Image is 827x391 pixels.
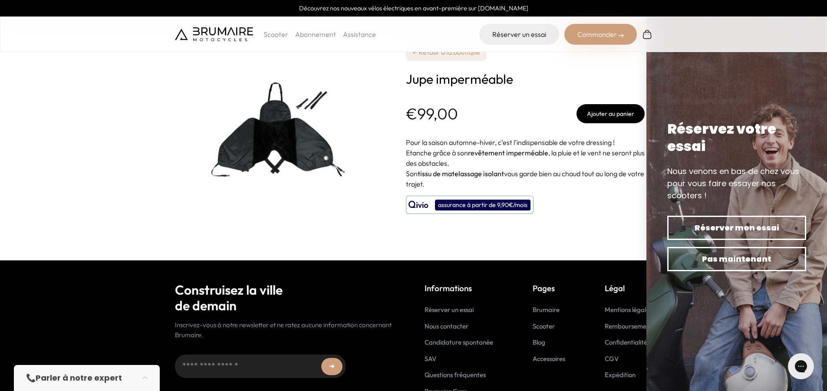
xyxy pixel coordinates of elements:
[605,306,652,314] a: Mentions légales
[533,338,545,346] a: Blog
[533,322,555,330] a: Scooter
[435,200,530,210] div: assurance à partir de 9,90€/mois
[642,29,652,39] img: Panier
[425,338,493,346] a: Candidature spontanée
[605,338,647,346] a: Confidentialité
[406,196,534,214] button: assurance à partir de 9,90€/mois
[406,137,645,148] p: Pour la saison automne-hiver, c’est l’indispensable de votre dressing !
[425,322,468,330] a: Nous contacter
[468,148,548,157] strong: revêtement imperméable
[479,24,559,45] a: Réserver un essai
[533,306,560,314] a: Brumaire
[425,371,486,379] a: Questions fréquentes
[605,355,619,363] a: CGV
[175,320,403,340] p: Inscrivez-vous à notre newsletter et ne ratez aucune information concernant Brumaire.
[175,22,392,239] img: Jupe imperméable
[406,71,645,87] h1: Jupe imperméable
[619,33,624,38] img: right-arrow-2.png
[418,169,504,178] strong: tissu de matelassage isolant
[605,282,652,294] p: Légal
[425,355,436,363] a: SAV
[406,148,645,168] p: Etanche grâce à son , la pluie et le vent ne seront plus des obstacles.
[175,282,403,313] h2: Construisez la ville de demain
[409,200,428,210] img: logo qivio
[264,29,288,39] p: Scooter
[406,168,645,189] p: Son vous garde bien au chaud tout au long de votre trajet.
[784,350,818,382] iframe: Gorgias live chat messenger
[343,30,376,39] a: Assistance
[321,358,343,375] button: ➜
[533,355,565,363] a: Accessoires
[425,306,474,314] a: Réserver un essai
[605,371,636,379] a: Expédition
[406,105,458,122] p: €99,00
[577,104,645,123] button: Ajouter au panier
[533,282,565,294] p: Pages
[295,30,336,39] a: Abonnement
[605,322,652,330] a: Remboursement
[564,24,637,45] div: Commander
[175,27,253,41] img: Brumaire Motocycles
[175,355,346,378] input: Adresse email...
[425,282,493,294] p: Informations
